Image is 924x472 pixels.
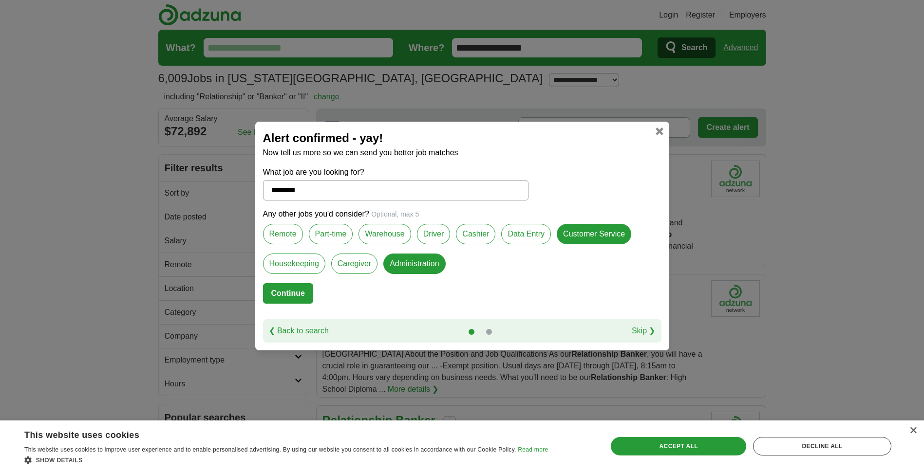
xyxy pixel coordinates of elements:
div: Decline all [753,437,891,455]
label: Warehouse [358,224,411,244]
p: Any other jobs you'd consider? [263,208,661,220]
label: Administration [383,254,445,274]
label: Driver [417,224,451,244]
label: Customer Service [557,224,631,244]
div: Show details [24,455,548,465]
label: What job are you looking for? [263,166,528,178]
a: ❮ Back to search [269,325,329,337]
h2: Alert confirmed - yay! [263,129,661,147]
label: Part-time [309,224,353,244]
div: This website uses cookies [24,426,524,441]
span: This website uses cookies to improve user experience and to enable personalised advertising. By u... [24,446,516,453]
span: Optional, max 5 [371,210,419,218]
div: Close [909,427,917,435]
button: Continue [263,283,313,304]
a: Skip ❯ [632,325,656,337]
span: Show details [36,457,83,464]
label: Data Entry [501,224,551,244]
a: Read more, opens a new window [518,446,548,453]
label: Cashier [456,224,495,244]
label: Caregiver [331,254,377,274]
label: Remote [263,224,303,244]
p: Now tell us more so we can send you better job matches [263,147,661,159]
label: Housekeeping [263,254,325,274]
div: Accept all [611,437,746,455]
